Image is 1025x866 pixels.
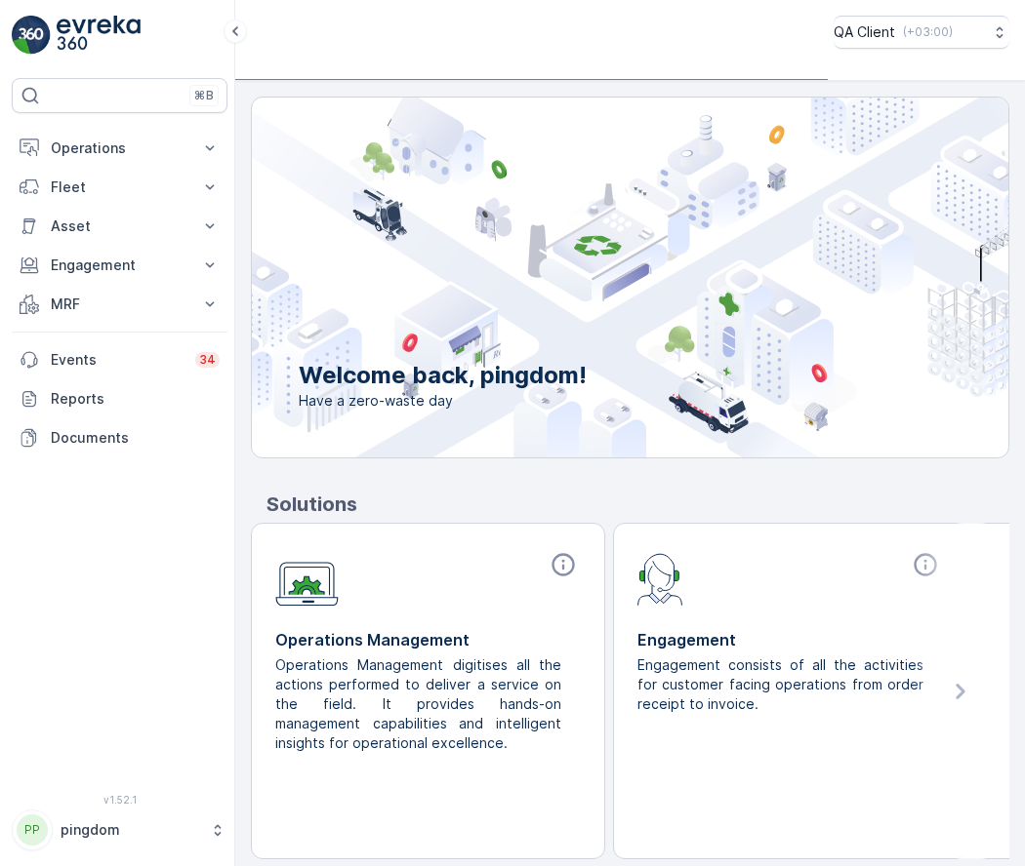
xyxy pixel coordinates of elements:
p: QA Client [834,22,895,42]
p: ⌘B [194,88,214,103]
button: PPpingdom [12,809,227,850]
p: ( +03:00 ) [903,24,953,40]
a: Events34 [12,340,227,379]
p: Engagement consists of all the activities for customer facing operations from order receipt to in... [637,655,927,714]
p: Welcome back, pingdom! [299,360,587,391]
img: city illustration [164,98,1008,457]
a: Reports [12,379,227,418]
div: PP [17,814,48,846]
p: Fleet [51,177,188,197]
button: MRF [12,285,227,324]
p: MRF [51,295,188,314]
a: Documents [12,418,227,457]
p: Events [51,350,184,370]
button: QA Client(+03:00) [834,16,1009,49]
p: pingdom [61,820,200,840]
span: v 1.52.1 [12,794,227,806]
img: module-icon [637,551,683,606]
button: Engagement [12,246,227,285]
p: Documents [51,428,220,448]
p: 34 [199,352,216,368]
p: Operations Management digitises all the actions performed to deliver a service on the field. It p... [275,655,565,753]
p: Reports [51,389,220,409]
p: Asset [51,216,188,236]
span: Have a zero-waste day [299,391,587,411]
button: Operations [12,129,227,168]
p: Engagement [637,628,943,651]
p: Solutions [266,490,1009,519]
button: Asset [12,207,227,246]
img: module-icon [275,551,339,607]
p: Operations Management [275,628,581,651]
p: Engagement [51,256,188,275]
img: logo_light-DOdMpM7g.png [57,16,141,55]
p: Operations [51,138,188,158]
button: Fleet [12,168,227,207]
img: logo [12,16,51,55]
